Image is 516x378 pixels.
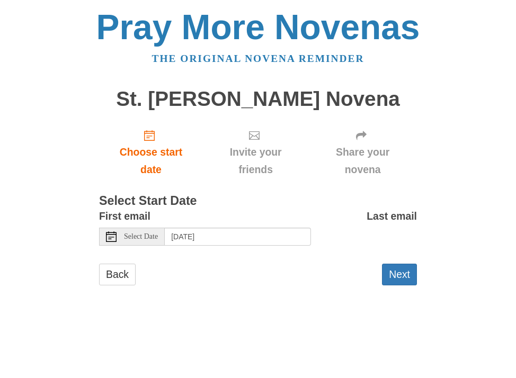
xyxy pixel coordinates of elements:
label: First email [99,208,150,225]
span: Select Date [124,233,158,240]
a: Choose start date [99,121,203,184]
button: Next [382,264,417,285]
span: Share your novena [319,143,406,178]
label: Last email [367,208,417,225]
div: Click "Next" to confirm your start date first. [308,121,417,184]
h3: Select Start Date [99,194,417,208]
div: Click "Next" to confirm your start date first. [203,121,308,184]
a: Back [99,264,136,285]
span: Invite your friends [213,143,298,178]
a: Pray More Novenas [96,7,420,47]
span: Choose start date [110,143,192,178]
h1: St. [PERSON_NAME] Novena [99,88,417,111]
a: The original novena reminder [152,53,364,64]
